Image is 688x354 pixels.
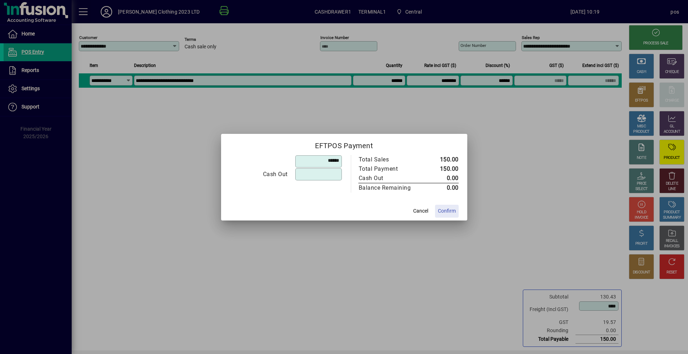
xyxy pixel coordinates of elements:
div: Cash Out [359,174,419,183]
td: 150.00 [426,155,459,164]
span: Cancel [413,207,428,215]
span: Confirm [438,207,456,215]
button: Confirm [435,205,459,218]
td: Total Sales [358,155,426,164]
button: Cancel [409,205,432,218]
h2: EFTPOS Payment [221,134,467,155]
td: 150.00 [426,164,459,174]
div: Cash Out [230,170,288,179]
td: 0.00 [426,183,459,193]
td: Total Payment [358,164,426,174]
div: Balance Remaining [359,184,419,192]
td: 0.00 [426,174,459,183]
